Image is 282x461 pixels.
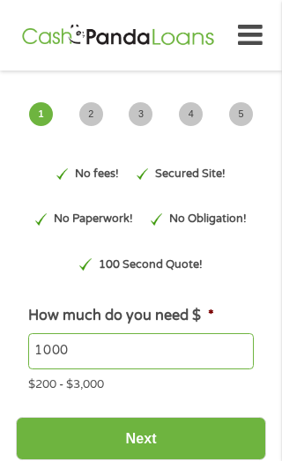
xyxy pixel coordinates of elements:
[54,211,133,227] p: No Paperwork!
[169,211,247,227] p: No Obligation!
[79,102,103,126] span: 2
[19,23,217,48] img: GetLoanNow Logo
[179,102,203,126] span: 4
[28,307,213,325] label: How much do you need $
[29,102,53,126] span: 1
[28,369,253,393] div: $200 - $3,000
[99,257,203,273] p: 100 Second Quote!
[155,166,226,182] p: Secured Site!
[16,417,266,460] input: Next
[129,102,152,126] span: 3
[75,166,119,182] p: No fees!
[229,102,253,126] span: 5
